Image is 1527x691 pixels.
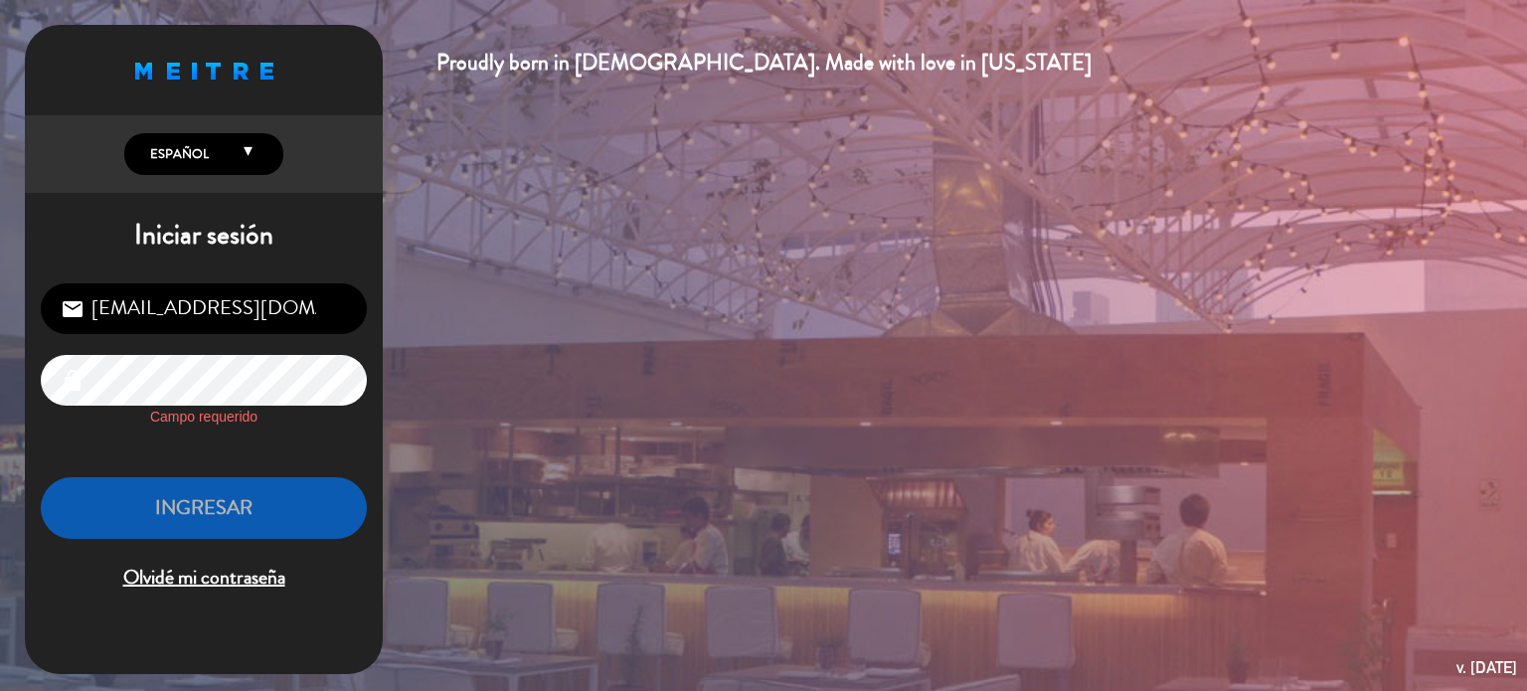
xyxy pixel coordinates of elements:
[41,406,367,429] label: Campo requerido
[61,297,85,321] i: email
[25,219,383,253] h1: Iniciar sesión
[41,283,367,334] input: Correo Electrónico
[1456,654,1517,681] div: v. [DATE]
[61,369,85,393] i: lock
[41,477,367,540] button: INGRESAR
[145,144,209,164] span: Español
[41,562,367,595] span: Olvidé mi contraseña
